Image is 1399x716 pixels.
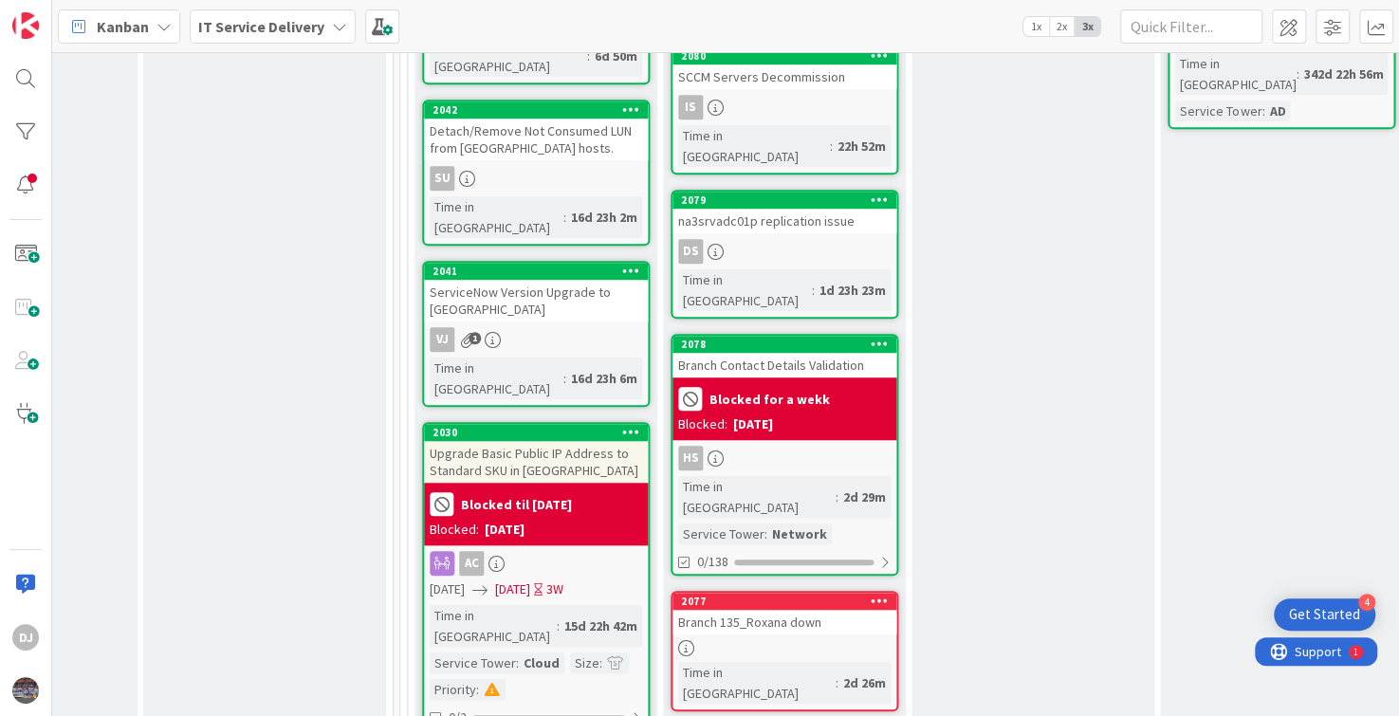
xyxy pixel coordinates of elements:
[672,593,896,634] div: 2077Branch 135_Roxana down
[812,280,815,301] span: :
[424,119,648,160] div: Detach/Remove Not Consumed LUN from [GEOGRAPHIC_DATA] hosts.
[546,579,563,599] div: 3W
[678,662,836,704] div: Time in [GEOGRAPHIC_DATA]
[97,15,149,38] span: Kanban
[424,101,648,160] div: 2042Detach/Remove Not Consumed LUN from [GEOGRAPHIC_DATA] hosts.
[430,579,465,599] span: [DATE]
[12,677,39,704] img: avatar
[430,327,454,352] div: VJ
[672,239,896,264] div: DS
[485,520,525,540] div: [DATE]
[1023,17,1049,36] span: 1x
[678,95,703,119] div: Is
[566,368,642,389] div: 16d 23h 6m
[767,523,832,544] div: Network
[672,336,896,353] div: 2078
[424,441,648,483] div: Upgrade Basic Public IP Address to Standard SKU in [GEOGRAPHIC_DATA]
[1296,64,1298,84] span: :
[476,679,479,700] span: :
[563,368,566,389] span: :
[1175,101,1261,121] div: Service Tower
[459,551,484,576] div: AC
[709,393,830,406] b: Blocked for a wekk
[672,610,896,634] div: Branch 135_Roxana down
[495,579,530,599] span: [DATE]
[1120,9,1262,44] input: Quick Filter...
[678,239,703,264] div: DS
[430,196,563,238] div: Time in [GEOGRAPHIC_DATA]
[433,265,648,278] div: 2041
[433,426,648,439] div: 2030
[764,523,767,544] span: :
[430,679,476,700] div: Priority
[424,263,648,280] div: 2041
[678,523,764,544] div: Service Tower
[815,280,891,301] div: 1d 23h 23m
[678,446,703,470] div: HS
[672,209,896,233] div: na3srvadc01p replication issue
[424,551,648,576] div: AC
[566,207,642,228] div: 16d 23h 2m
[672,192,896,233] div: 2079na3srvadc01p replication issue
[833,136,891,156] div: 22h 52m
[424,424,648,441] div: 2030
[838,672,891,693] div: 2d 26m
[430,652,516,673] div: Service Tower
[836,672,838,693] span: :
[672,47,896,89] div: 2080SCCM Servers Decommission
[672,336,896,377] div: 2078Branch Contact Details Validation
[830,136,833,156] span: :
[681,595,896,608] div: 2077
[430,166,454,191] div: SU
[672,593,896,610] div: 2077
[681,193,896,207] div: 2079
[40,3,86,26] span: Support
[1274,598,1375,631] div: Open Get Started checklist, remaining modules: 4
[557,615,560,636] span: :
[424,166,648,191] div: SU
[430,605,557,647] div: Time in [GEOGRAPHIC_DATA]
[697,552,728,572] span: 0/138
[1298,64,1388,84] div: 342d 22h 56m
[672,95,896,119] div: Is
[424,280,648,321] div: ServiceNow Version Upgrade to [GEOGRAPHIC_DATA]
[430,520,479,540] div: Blocked:
[678,269,812,311] div: Time in [GEOGRAPHIC_DATA]
[461,498,572,511] b: Blocked til [DATE]
[12,624,39,651] div: DJ
[424,327,648,352] div: VJ
[1264,101,1290,121] div: AD
[563,207,566,228] span: :
[838,487,891,507] div: 2d 29m
[590,46,642,66] div: 6d 50m
[570,652,599,673] div: Size
[672,47,896,64] div: 2080
[198,17,324,36] b: IT Service Delivery
[469,332,481,344] span: 1
[1358,594,1375,611] div: 4
[1175,53,1296,95] div: Time in [GEOGRAPHIC_DATA]
[672,192,896,209] div: 2079
[1261,101,1264,121] span: :
[433,103,648,117] div: 2042
[587,46,590,66] span: :
[672,353,896,377] div: Branch Contact Details Validation
[99,8,103,23] div: 1
[424,424,648,483] div: 2030Upgrade Basic Public IP Address to Standard SKU in [GEOGRAPHIC_DATA]
[672,446,896,470] div: HS
[681,49,896,63] div: 2080
[836,487,838,507] span: :
[678,125,830,167] div: Time in [GEOGRAPHIC_DATA]
[678,414,727,434] div: Blocked:
[560,615,642,636] div: 15d 22h 42m
[12,12,39,39] img: Visit kanbanzone.com
[516,652,519,673] span: :
[678,476,836,518] div: Time in [GEOGRAPHIC_DATA]
[681,338,896,351] div: 2078
[430,358,563,399] div: Time in [GEOGRAPHIC_DATA]
[430,35,587,77] div: Time in [GEOGRAPHIC_DATA]
[1289,605,1360,624] div: Get Started
[519,652,564,673] div: Cloud
[1075,17,1100,36] span: 3x
[672,64,896,89] div: SCCM Servers Decommission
